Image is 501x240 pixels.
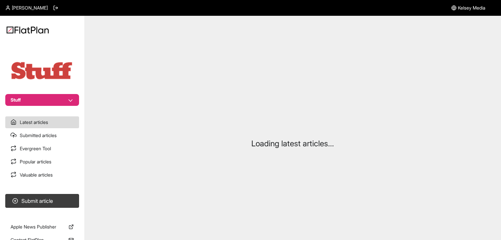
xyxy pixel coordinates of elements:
span: Kelsey Media [458,5,485,11]
a: [PERSON_NAME] [5,5,48,11]
button: Submit article [5,194,79,208]
a: Evergreen Tool [5,143,79,155]
img: Logo [7,26,49,34]
a: Popular articles [5,156,79,168]
p: Loading latest articles... [251,138,334,149]
a: Submitted articles [5,130,79,141]
a: Apple News Publisher [5,221,79,233]
img: Publication Logo [9,60,75,81]
button: Stuff [5,94,79,106]
a: Latest articles [5,116,79,128]
span: [PERSON_NAME] [12,5,48,11]
a: Valuable articles [5,169,79,181]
